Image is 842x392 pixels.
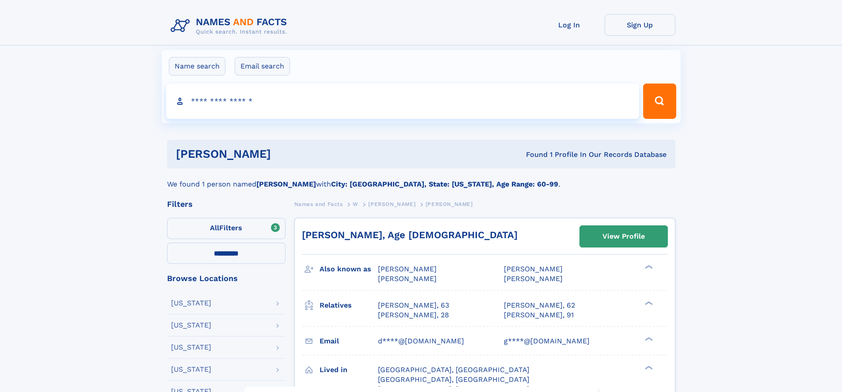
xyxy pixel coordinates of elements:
[534,14,605,36] a: Log In
[302,229,518,240] a: [PERSON_NAME], Age [DEMOGRAPHIC_DATA]
[320,362,378,377] h3: Lived in
[643,84,676,119] button: Search Button
[378,301,449,310] a: [PERSON_NAME], 63
[171,300,211,307] div: [US_STATE]
[171,344,211,351] div: [US_STATE]
[210,224,219,232] span: All
[368,201,415,207] span: [PERSON_NAME]
[235,57,290,76] label: Email search
[426,201,473,207] span: [PERSON_NAME]
[166,84,640,119] input: search input
[167,200,286,208] div: Filters
[256,180,316,188] b: [PERSON_NAME]
[171,322,211,329] div: [US_STATE]
[171,366,211,373] div: [US_STATE]
[378,265,437,273] span: [PERSON_NAME]
[378,365,530,374] span: [GEOGRAPHIC_DATA], [GEOGRAPHIC_DATA]
[167,218,286,239] label: Filters
[167,14,294,38] img: Logo Names and Facts
[320,334,378,349] h3: Email
[320,298,378,313] h3: Relatives
[167,168,675,190] div: We found 1 person named with .
[643,264,653,270] div: ❯
[504,310,574,320] a: [PERSON_NAME], 91
[504,301,575,310] a: [PERSON_NAME], 62
[320,262,378,277] h3: Also known as
[353,198,358,209] a: W
[176,148,399,160] h1: [PERSON_NAME]
[398,150,667,160] div: Found 1 Profile In Our Records Database
[294,198,343,209] a: Names and Facts
[368,198,415,209] a: [PERSON_NAME]
[378,375,530,384] span: [GEOGRAPHIC_DATA], [GEOGRAPHIC_DATA]
[504,265,563,273] span: [PERSON_NAME]
[378,274,437,283] span: [PERSON_NAME]
[643,365,653,370] div: ❯
[378,310,449,320] a: [PERSON_NAME], 28
[643,336,653,342] div: ❯
[331,180,558,188] b: City: [GEOGRAPHIC_DATA], State: [US_STATE], Age Range: 60-99
[602,226,645,247] div: View Profile
[580,226,667,247] a: View Profile
[605,14,675,36] a: Sign Up
[167,274,286,282] div: Browse Locations
[353,201,358,207] span: W
[169,57,225,76] label: Name search
[504,274,563,283] span: [PERSON_NAME]
[643,300,653,306] div: ❯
